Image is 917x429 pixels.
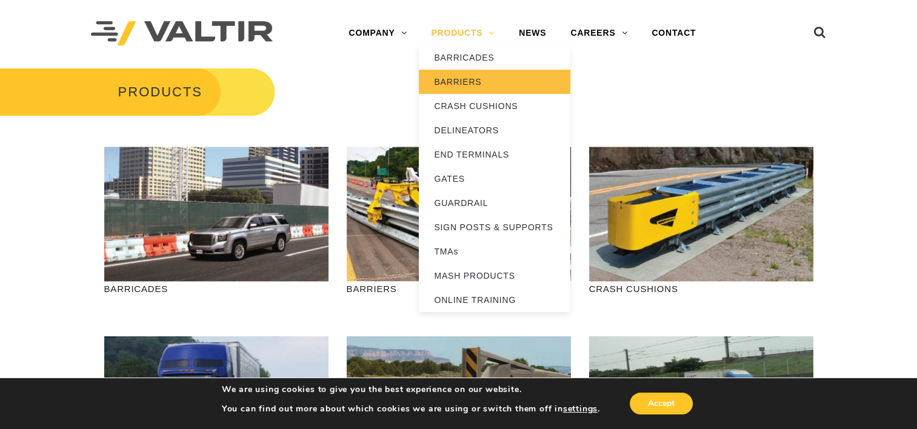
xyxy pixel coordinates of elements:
[419,191,570,215] a: GUARDRAIL
[104,282,328,296] p: BARRICADES
[630,393,693,414] button: Accept
[222,404,600,414] p: You can find out more about which cookies we are using or switch them off in .
[419,239,570,264] a: TMAs
[419,70,570,94] a: BARRIERS
[419,94,570,118] a: CRASH CUSHIONS
[222,384,600,395] p: We are using cookies to give you the best experience on our website.
[419,118,570,142] a: DELINEATORS
[419,142,570,167] a: END TERMINALS
[558,21,639,45] a: CAREERS
[91,21,273,46] img: Valtir
[589,282,813,296] p: CRASH CUSHIONS
[563,404,598,414] button: settings
[639,21,708,45] a: CONTACT
[419,264,570,288] a: MASH PRODUCTS
[419,288,570,312] a: ONLINE TRAINING
[419,215,570,239] a: SIGN POSTS & SUPPORTS
[419,21,507,45] a: PRODUCTS
[419,167,570,191] a: GATES
[336,21,419,45] a: COMPANY
[347,282,571,296] p: BARRIERS
[419,45,570,70] a: BARRICADES
[507,21,558,45] a: NEWS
